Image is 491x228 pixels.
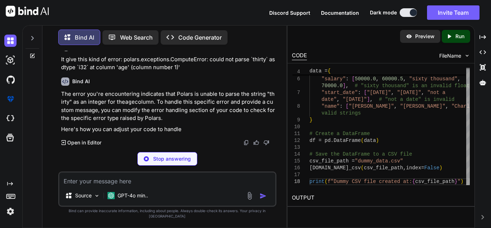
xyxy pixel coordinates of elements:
span: , [370,97,373,102]
img: darkChat [4,35,17,47]
span: "dummy_data.csv" [355,158,403,164]
div: 6 [292,76,300,82]
div: 10 [292,124,300,130]
img: preview [406,33,412,40]
span: FileName [439,52,461,59]
span: [DOMAIN_NAME]_csv [309,165,361,171]
span: # Save the DataFrame to a CSV file [309,151,412,157]
span: ( [361,138,364,143]
span: } [454,179,457,184]
span: ) [439,165,442,171]
span: "not a [427,90,445,95]
p: The error you're encountering indicates that Polars is unable to parse the string "thirty" as an ... [61,90,275,122]
span: # "sixty thousand" is an invalid float [355,83,469,89]
span: ) [376,138,379,143]
p: Here's how you can adjust your code to handle [61,125,275,134]
span: print [309,179,325,184]
span: , [376,76,379,82]
img: Bind AI [6,6,49,17]
span: f"Dummy CSV file created at: [327,179,412,184]
img: premium [4,93,17,105]
p: Run [455,33,464,40]
span: "start_date" [322,90,358,95]
span: , [403,165,406,171]
span: ) [460,179,463,184]
span: : [340,103,343,109]
span: csv_file_path = [309,158,355,164]
div: 12 [292,137,300,144]
img: darkAi-studio [4,54,17,66]
span: "[DATE]" [343,97,367,102]
span: , [403,76,406,82]
span: ] [367,97,370,102]
span: , [458,76,460,82]
img: dislike [263,140,269,146]
img: copy [243,140,249,146]
img: icon [260,192,267,200]
img: like [253,140,259,146]
span: 50000.0 [355,76,376,82]
span: { [412,179,415,184]
p: Bind AI [75,33,94,42]
span: [ [364,90,367,95]
span: , [346,83,349,89]
span: "[PERSON_NAME]" [400,103,445,109]
span: False [424,165,439,171]
p: It give this kind of error: polars.exceptions.ComputeError: could not parse `thirty` as dtype `i3... [61,55,275,72]
span: # Create a DataFrame [309,131,370,137]
span: "sixty thousand" [409,76,457,82]
div: CODE [292,52,307,60]
span: , [394,103,397,109]
code: age [125,98,135,106]
span: 60000.5 [382,76,403,82]
button: Discord Support [269,9,310,17]
span: "Charlie" [451,103,479,109]
span: , [337,97,340,102]
span: data [364,138,376,143]
span: csv_file_path [364,165,403,171]
p: Bind can provide inaccurate information, including about people. Always double-check its answers.... [58,208,276,219]
h6: Bind AI [72,78,90,85]
span: "salary" [322,76,346,82]
span: csv_file_path [415,179,454,184]
span: df = pd.DataFrame [309,138,361,143]
h2: OUTPUT [288,189,474,206]
span: data = [309,68,327,74]
img: attachment [245,192,254,200]
p: Open in Editor [67,139,101,146]
div: 15 [292,158,300,165]
img: GPT-4o mini [107,192,115,199]
span: ( [361,165,364,171]
span: index= [406,165,424,171]
div: 14 [292,151,300,158]
p: Code Generator [178,33,222,42]
span: Discord Support [269,10,310,16]
span: Dark mode [370,9,397,16]
div: 16 [292,165,300,171]
span: valid strings [322,110,361,116]
img: settings [4,205,17,218]
div: 9 [292,117,300,124]
span: invalid integer [322,69,367,75]
span: , [421,90,424,95]
span: : [358,90,361,95]
button: Invite Team [427,5,479,20]
span: " [458,179,460,184]
img: chevron down [464,53,470,59]
img: cloudideIcon [4,112,17,125]
div: 11 [292,130,300,137]
span: , [391,90,394,95]
span: ( [325,179,327,184]
span: "[DATE]" [397,90,421,95]
p: Web Search [120,33,153,42]
span: : [346,76,349,82]
span: 70000.0 [322,83,343,89]
span: "[DATE]" [367,90,391,95]
p: Source [75,192,92,199]
div: 13 [292,144,300,151]
div: 17 [292,171,300,178]
span: } [309,117,312,123]
span: [ [346,103,349,109]
img: githubDark [4,73,17,86]
div: 18 [292,178,300,185]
